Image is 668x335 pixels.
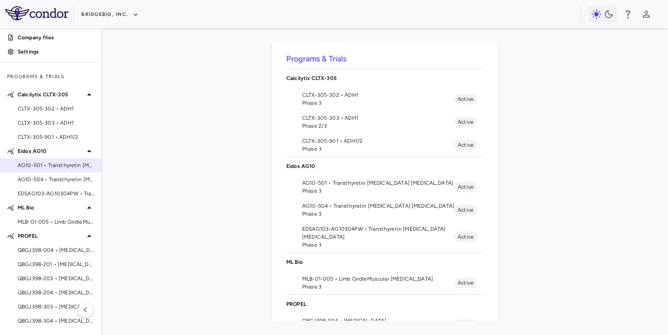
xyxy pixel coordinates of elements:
span: Phase 3 [302,283,454,291]
span: Phase 3 [302,99,454,107]
span: Phase 2/3 [302,122,454,130]
p: PROPEL [286,300,484,308]
p: PROPEL [18,232,84,240]
span: Phase 3 [302,210,454,218]
div: PROPEL [286,295,484,313]
span: CLTX-305-303 • ADH1 [302,114,454,122]
span: EDSAG103-AG10304PW • Transthyretin [MEDICAL_DATA] [MEDICAL_DATA] [302,225,454,241]
span: CLTX-305-302 • ADH1 [18,105,95,113]
p: Calcilytix CLTX-305 [18,91,84,99]
span: Active [454,95,477,103]
span: QBGJ398-004 • [MEDICAL_DATA] [302,317,454,325]
p: Settings [18,48,95,56]
span: Phase 3 [302,145,454,153]
span: AG10-504 • Transthyretin [MEDICAL_DATA] [MEDICAL_DATA] [302,202,454,210]
div: ML Bio [286,253,484,271]
p: Eidos AG10 [18,147,84,155]
span: MLB-01-005 • Limb GirdleMuscular [MEDICAL_DATA] [18,218,95,226]
span: QBGJ398-303 • [MEDICAL_DATA] [18,303,95,311]
p: Calcilytix CLTX-305 [286,74,484,82]
span: CLTX-305-901 • ADH1/2 [302,137,454,145]
span: EDSAG103-AG10304PW • Transthyretin [MEDICAL_DATA] [MEDICAL_DATA] [18,190,95,198]
span: QBGJ398-304 • [MEDICAL_DATA] [18,317,95,325]
span: QBGJ398-203 • [MEDICAL_DATA] [18,274,95,282]
p: Company files [18,34,95,42]
span: Active [454,279,477,287]
h6: Programs & Trials [286,53,484,65]
span: Active [454,141,477,149]
span: QBGJ398-204 • [MEDICAL_DATA] [18,289,95,297]
span: CLTX-305-302 • ADH1 [302,91,454,99]
button: BridgeBio, Inc. [81,8,139,22]
span: CLTX-305-303 • ADH1 [18,119,95,127]
span: AG10-501 • Transthyretin [MEDICAL_DATA] [MEDICAL_DATA] [302,179,454,187]
li: CLTX-305-302 • ADH1Phase 3Active [286,88,484,110]
span: Active [454,233,477,241]
li: CLTX-305-901 • ADH1/2Phase 3Active [286,133,484,156]
span: QBGJ398-004 • [MEDICAL_DATA] [18,246,95,254]
span: Active [454,206,477,214]
li: EDSAG103-AG10304PW • Transthyretin [MEDICAL_DATA] [MEDICAL_DATA]Phase 3Active [286,221,484,252]
span: Phase 3 [302,187,454,195]
div: Eidos AG10 [286,157,484,175]
li: AG10-501 • Transthyretin [MEDICAL_DATA] [MEDICAL_DATA]Phase 3Active [286,175,484,198]
p: ML Bio [286,258,484,266]
li: AG10-504 • Transthyretin [MEDICAL_DATA] [MEDICAL_DATA]Phase 3Active [286,198,484,221]
span: Phase 3 [302,241,454,249]
li: CLTX-305-303 • ADH1Phase 2/3Active [286,110,484,133]
span: Active [454,183,477,191]
p: Eidos AG10 [286,162,484,170]
span: AG10-501 • Transthyretin [MEDICAL_DATA] [MEDICAL_DATA] [18,161,95,169]
li: MLB-01-005 • Limb GirdleMuscular [MEDICAL_DATA]Phase 3Active [286,271,484,294]
span: QBGJ398-201 • [MEDICAL_DATA] [18,260,95,268]
img: logo-full-SnFGN8VE.png [5,6,68,20]
span: AG10-504 • Transthyretin [MEDICAL_DATA] [MEDICAL_DATA] [18,175,95,183]
p: ML Bio [18,204,84,212]
span: CLTX-305-901 • ADH1/2 [18,133,95,141]
span: Active [454,118,477,126]
div: Calcilytix CLTX-305 [286,69,484,88]
span: MLB-01-005 • Limb GirdleMuscular [MEDICAL_DATA] [302,275,454,283]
